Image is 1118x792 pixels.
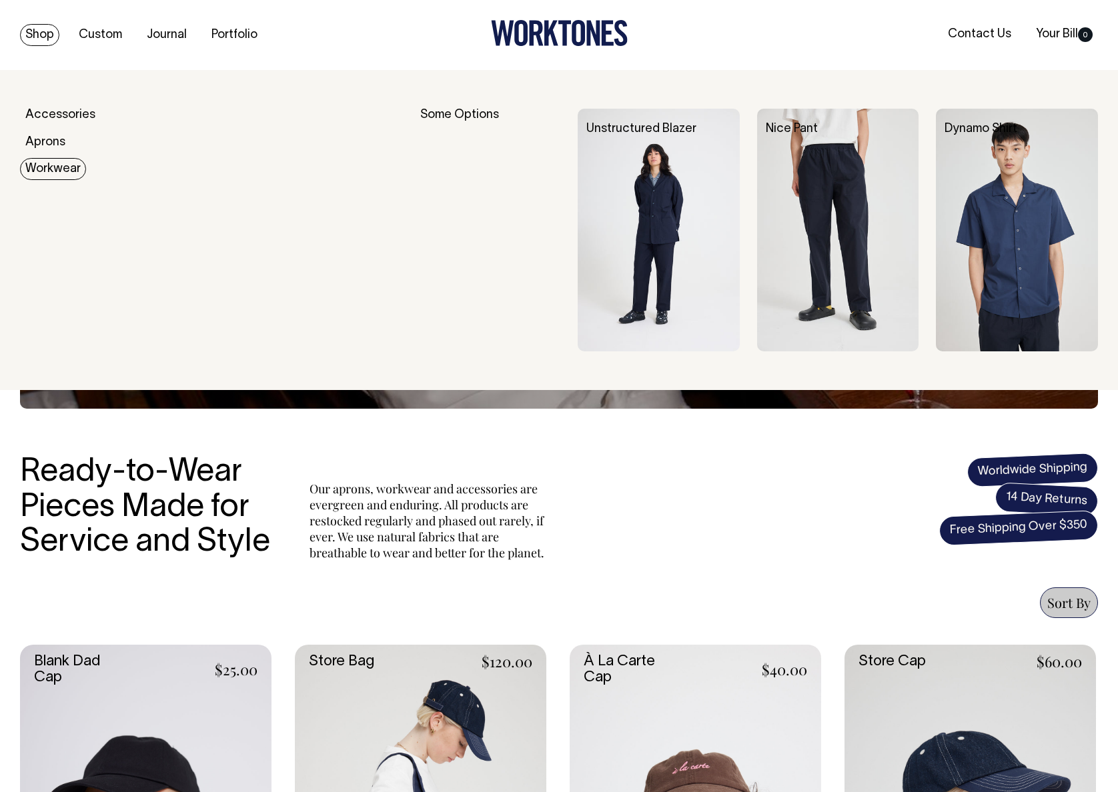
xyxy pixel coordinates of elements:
p: Our aprons, workwear and accessories are evergreen and enduring. All products are restocked regul... [310,481,550,561]
a: Unstructured Blazer [586,123,696,135]
a: Portfolio [206,24,263,46]
a: Journal [141,24,192,46]
span: 0 [1078,27,1093,42]
a: Dynamo Shirt [945,123,1017,135]
img: Unstructured Blazer [578,109,740,351]
a: Aprons [20,131,71,153]
a: Contact Us [943,23,1017,45]
a: Nice Pant [766,123,818,135]
a: Shop [20,24,59,46]
span: Worldwide Shipping [967,453,1099,487]
a: Accessories [20,104,101,126]
a: Custom [73,24,127,46]
div: Some Options [420,109,560,351]
a: Your Bill0 [1031,23,1098,45]
span: 14 Day Returns [995,482,1099,517]
span: Sort By [1047,593,1091,611]
img: Dynamo Shirt [936,109,1098,351]
span: Free Shipping Over $350 [939,510,1099,546]
img: Nice Pant [757,109,919,351]
h3: Ready-to-Wear Pieces Made for Service and Style [20,455,280,561]
a: Workwear [20,158,86,180]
